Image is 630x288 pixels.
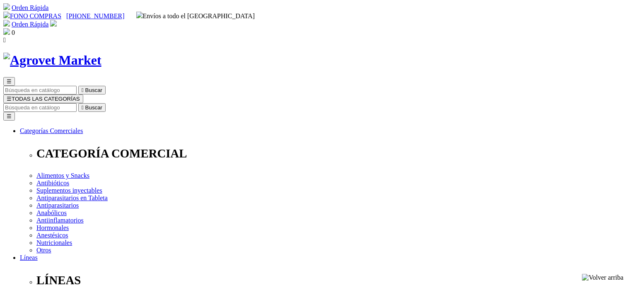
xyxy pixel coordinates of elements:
[3,112,15,121] button: ☰
[3,53,101,68] img: Agrovet Market
[50,20,57,27] img: user.svg
[36,172,89,179] a: Alimentos y Snacks
[7,78,12,85] span: ☰
[136,12,143,18] img: delivery-truck.svg
[3,3,10,10] img: shopping-cart.svg
[12,29,15,36] span: 0
[3,86,77,94] input: Buscar
[582,274,623,281] img: Volver arriba
[50,21,57,28] a: Acceda a su cuenta de cliente
[36,187,102,194] a: Suplementos inyectables
[36,247,51,254] a: Otros
[66,12,124,19] a: [PHONE_NUMBER]
[3,94,83,103] button: ☰TODAS LAS CATEGORÍAS
[78,86,106,94] button:  Buscar
[3,20,10,27] img: shopping-cart.svg
[85,104,102,111] span: Buscar
[20,254,38,261] a: Líneas
[36,202,79,209] a: Antiparasitarios
[36,179,69,186] a: Antibióticos
[7,96,12,102] span: ☰
[136,12,255,19] span: Envíos a todo el [GEOGRAPHIC_DATA]
[36,273,627,287] p: LÍNEAS
[12,4,48,11] a: Orden Rápida
[36,209,67,216] a: Anabólicos
[85,87,102,93] span: Buscar
[3,12,61,19] a: FONO COMPRAS
[20,127,83,134] a: Categorías Comerciales
[3,77,15,86] button: ☰
[82,104,84,111] i: 
[36,217,84,224] a: Antiinflamatorios
[36,239,72,246] a: Nutricionales
[36,147,627,160] p: CATEGORÍA COMERCIAL
[78,103,106,112] button:  Buscar
[36,232,68,239] a: Anestésicos
[36,224,69,231] a: Hormonales
[12,21,48,28] a: Orden Rápida
[3,28,10,35] img: shopping-bag.svg
[36,194,108,201] a: Antiparasitarios en Tableta
[82,87,84,93] i: 
[3,12,10,18] img: phone.svg
[3,103,77,112] input: Buscar
[3,36,6,44] i: 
